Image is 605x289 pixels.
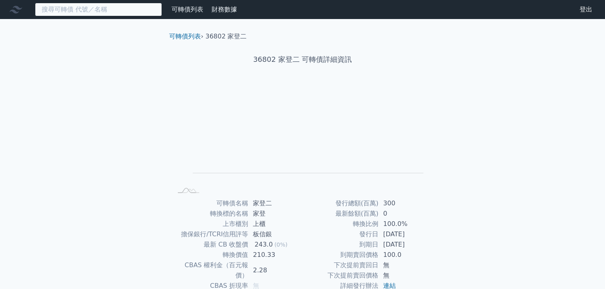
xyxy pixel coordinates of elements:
td: 無 [378,270,433,281]
td: 無 [378,260,433,270]
td: 家登 [248,209,302,219]
td: 下次提前賣回日 [302,260,378,270]
td: 可轉債名稱 [172,198,248,209]
td: 100.0 [378,250,433,260]
td: 最新 CB 收盤價 [172,239,248,250]
td: 轉換標的名稱 [172,209,248,219]
td: 100.0% [378,219,433,229]
div: 243.0 [253,239,274,250]
td: 0 [378,209,433,219]
a: 可轉債列表 [171,6,203,13]
td: 210.33 [248,250,302,260]
td: 發行總額(百萬) [302,198,378,209]
li: › [169,32,203,41]
td: 轉換價值 [172,250,248,260]
td: 家登二 [248,198,302,209]
g: Chart [185,90,424,185]
td: 上櫃 [248,219,302,229]
td: [DATE] [378,239,433,250]
td: 2.28 [248,260,302,281]
span: (0%) [274,241,287,248]
td: [DATE] [378,229,433,239]
td: 300 [378,198,433,209]
td: 到期賣回價格 [302,250,378,260]
td: 發行日 [302,229,378,239]
a: 財務數據 [212,6,237,13]
td: 板信銀 [248,229,302,239]
a: 登出 [573,3,599,16]
input: 搜尋可轉債 代號／名稱 [35,3,162,16]
td: CBAS 權利金（百元報價） [172,260,248,281]
td: 上市櫃別 [172,219,248,229]
li: 36802 家登二 [206,32,247,41]
td: 下次提前賣回價格 [302,270,378,281]
td: 轉換比例 [302,219,378,229]
td: 到期日 [302,239,378,250]
a: 可轉債列表 [169,33,201,40]
h1: 36802 家登二 可轉債詳細資訊 [163,54,442,65]
td: 最新餘額(百萬) [302,209,378,219]
td: 擔保銀行/TCRI信用評等 [172,229,248,239]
